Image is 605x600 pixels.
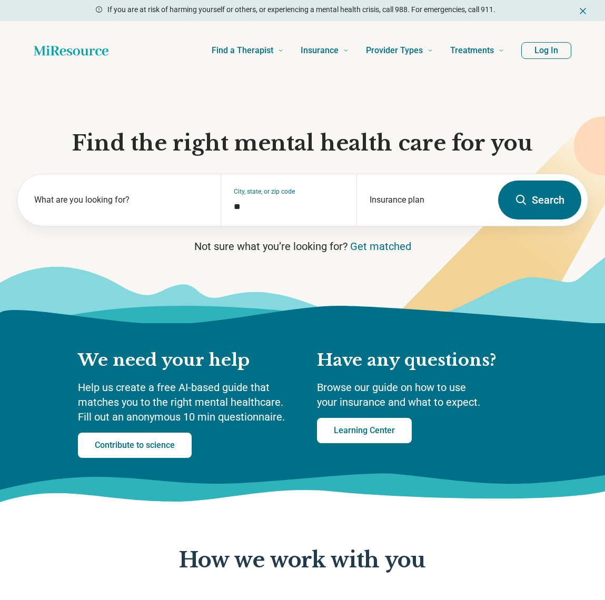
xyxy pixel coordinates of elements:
a: Provider Types [366,29,433,72]
button: Search [498,181,581,219]
span: Provider Types [366,43,423,58]
p: Not sure what you’re looking for? [17,239,588,254]
span: Treatments [450,43,494,58]
h1: Find the right mental health care for you [17,129,588,157]
a: Get matched [350,240,411,253]
a: Insurance [301,29,349,72]
span: Insurance [301,43,339,58]
a: Learning Center [317,418,412,443]
a: Home page [34,40,108,61]
a: Find a Therapist [212,29,284,72]
label: What are you looking for? [34,194,208,206]
a: Contribute to science [78,433,192,458]
p: If you are at risk of harming yourself or others, or experiencing a mental health crisis, call 98... [107,4,495,15]
button: Log In [521,42,571,59]
p: Help us create a free AI-based guide that matches you to the right mental healthcare. Fill out an... [78,380,296,424]
a: Treatments [450,29,504,72]
h2: We need your help [78,349,296,372]
p: How we work with you [179,548,425,573]
p: Browse our guide on how to use your insurance and what to expect. [317,380,528,409]
span: Find a Therapist [212,43,273,58]
h2: Have any questions? [317,349,528,372]
button: Dismiss [578,4,588,17]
